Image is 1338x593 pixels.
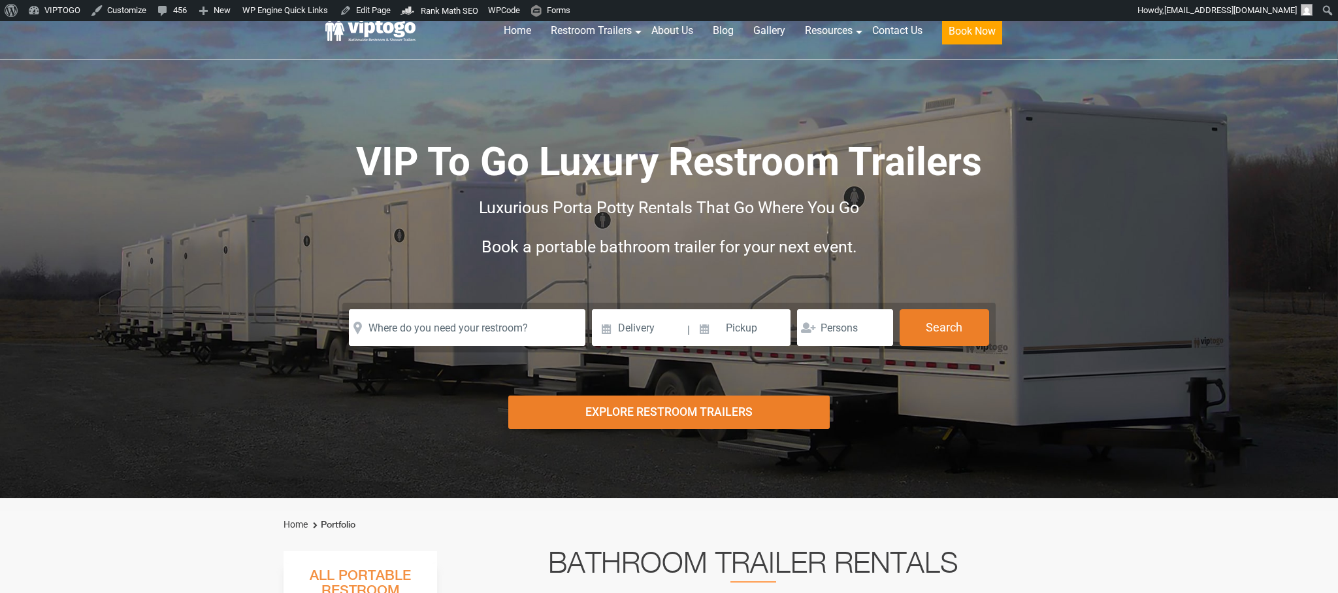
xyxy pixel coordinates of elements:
input: Delivery [592,309,685,346]
span: Luxurious Porta Potty Rentals That Go Where You Go [479,198,859,217]
a: Resources [795,16,862,45]
a: Home [284,519,308,530]
span: VIP To Go Luxury Restroom Trailers [356,139,982,185]
button: Live Chat [1286,541,1338,593]
span: [EMAIL_ADDRESS][DOMAIN_NAME] [1164,5,1297,15]
span: | [687,309,690,351]
a: Blog [703,16,743,45]
h2: Bathroom Trailer Rentals [455,551,1052,583]
span: Rank Math SEO [421,6,478,16]
span: Book a portable bathroom trailer for your next event. [481,237,857,256]
a: Contact Us [862,16,932,45]
a: About Us [642,16,703,45]
button: Book Now [942,18,1002,44]
a: Restroom Trailers [541,16,642,45]
a: Gallery [743,16,795,45]
button: Search [900,309,989,346]
a: Book Now [932,16,1012,52]
a: Home [494,16,541,45]
input: Pickup [691,309,791,346]
input: Persons [797,309,893,346]
div: Explore Restroom Trailers [508,396,830,429]
input: Where do you need your restroom? [349,309,585,346]
li: Portfolio [310,517,355,533]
